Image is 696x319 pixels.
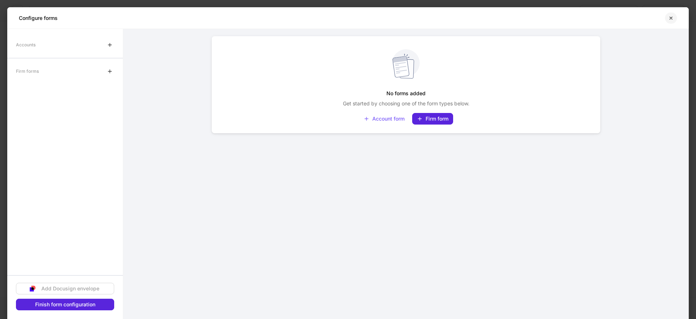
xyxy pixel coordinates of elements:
[417,116,448,122] div: Firm form
[386,87,426,100] h5: No forms added
[19,14,58,22] h5: Configure forms
[35,302,95,307] div: Finish form configuration
[364,116,405,122] div: Account form
[359,113,409,125] button: Account form
[16,299,114,310] button: Finish form configuration
[412,113,453,125] button: Firm form
[16,65,39,77] div: Firm forms
[343,100,469,107] p: Get started by choosing one of the form types below.
[16,38,36,51] div: Accounts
